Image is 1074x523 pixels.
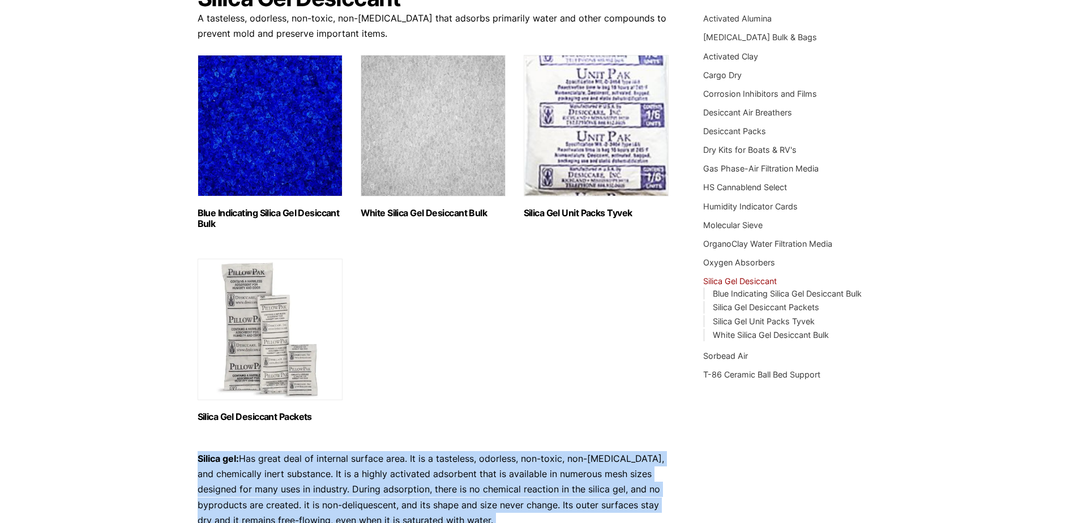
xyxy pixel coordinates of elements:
img: White Silica Gel Desiccant Bulk [361,55,506,196]
h2: Blue Indicating Silica Gel Desiccant Bulk [198,208,343,229]
h2: Silica Gel Unit Packs Tyvek [524,208,669,218]
a: Visit product category White Silica Gel Desiccant Bulk [361,55,506,218]
a: Activated Clay [703,52,758,61]
a: Dry Kits for Boats & RV's [703,145,797,155]
a: White Silica Gel Desiccant Bulk [713,330,829,340]
a: Visit product category Blue Indicating Silica Gel Desiccant Bulk [198,55,343,229]
a: Corrosion Inhibitors and Films [703,89,817,98]
a: Silica Gel Desiccant [703,276,777,286]
a: Silica Gel Desiccant Packets [713,302,819,312]
a: Visit product category Silica Gel Desiccant Packets [198,259,343,422]
a: Oxygen Absorbers [703,258,775,267]
a: Desiccant Air Breathers [703,108,792,117]
h2: White Silica Gel Desiccant Bulk [361,208,506,218]
a: Activated Alumina [703,14,772,23]
a: OrganoClay Water Filtration Media [703,239,832,248]
a: Humidity Indicator Cards [703,202,798,211]
img: Silica Gel Desiccant Packets [198,259,343,400]
a: Desiccant Packs [703,126,766,136]
strong: Silica gel: [198,453,239,464]
a: Sorbead Air [703,351,748,361]
a: Molecular Sieve [703,220,763,230]
a: [MEDICAL_DATA] Bulk & Bags [703,32,817,42]
a: HS Cannablend Select [703,182,787,192]
a: Cargo Dry [703,70,742,80]
a: Gas Phase-Air Filtration Media [703,164,819,173]
img: Blue Indicating Silica Gel Desiccant Bulk [198,55,343,196]
h2: Silica Gel Desiccant Packets [198,411,343,422]
a: Silica Gel Unit Packs Tyvek [713,316,815,326]
img: Silica Gel Unit Packs Tyvek [524,55,669,196]
a: Blue Indicating Silica Gel Desiccant Bulk [713,289,862,298]
p: A tasteless, odorless, non-toxic, non-[MEDICAL_DATA] that adsorbs primarily water and other compo... [198,11,670,41]
a: T-86 Ceramic Ball Bed Support [703,370,820,379]
a: Visit product category Silica Gel Unit Packs Tyvek [524,55,669,218]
